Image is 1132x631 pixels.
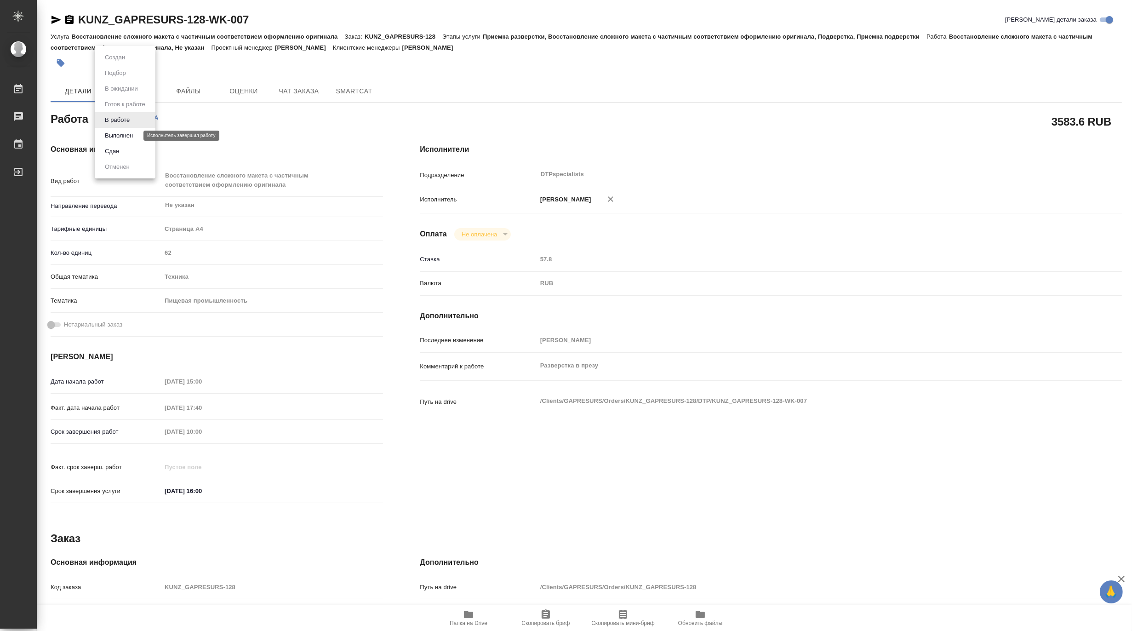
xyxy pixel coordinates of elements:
[102,84,141,94] button: В ожидании
[102,162,132,172] button: Отменен
[102,68,129,78] button: Подбор
[102,146,122,156] button: Сдан
[102,52,128,63] button: Создан
[102,99,148,109] button: Готов к работе
[102,131,136,141] button: Выполнен
[102,115,132,125] button: В работе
